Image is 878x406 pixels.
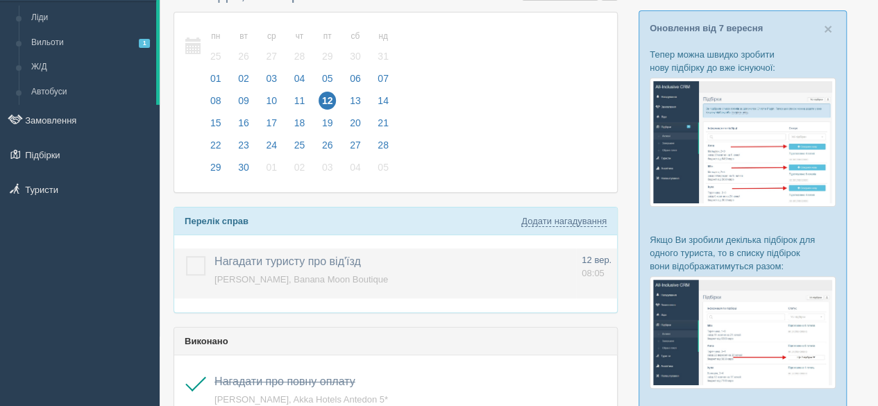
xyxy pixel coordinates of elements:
[262,114,280,132] span: 17
[370,160,393,182] a: 05
[319,69,337,87] span: 05
[370,137,393,160] a: 28
[230,137,257,160] a: 23
[214,375,355,387] a: Нагадати про повну оплату
[287,115,313,137] a: 18
[25,6,156,31] a: Ліди
[582,255,611,265] span: 12 вер.
[374,92,392,110] span: 14
[374,114,392,132] span: 21
[374,158,392,176] span: 05
[262,136,280,154] span: 24
[370,93,393,115] a: 14
[25,55,156,80] a: Ж/Д
[650,276,836,388] img: %D0%BF%D1%96%D0%B4%D0%B1%D1%96%D1%80%D0%BA%D0%B8-%D0%B3%D1%80%D1%83%D0%BF%D0%B0-%D1%81%D1%80%D0%B...
[203,23,229,71] a: пн 25
[291,92,309,110] span: 11
[258,115,285,137] a: 17
[235,114,253,132] span: 16
[319,136,337,154] span: 26
[319,47,337,65] span: 29
[582,268,605,278] span: 08:05
[207,92,225,110] span: 08
[314,71,341,93] a: 05
[25,31,156,56] a: Вильоти1
[203,137,229,160] a: 22
[185,336,228,346] b: Виконано
[582,254,611,280] a: 12 вер. 08:05
[235,31,253,42] small: вт
[342,115,369,137] a: 20
[319,114,337,132] span: 19
[346,158,364,176] span: 04
[824,22,832,36] button: Close
[342,137,369,160] a: 27
[319,158,337,176] span: 03
[235,69,253,87] span: 02
[262,31,280,42] small: ср
[287,137,313,160] a: 25
[287,71,313,93] a: 04
[291,136,309,154] span: 25
[230,160,257,182] a: 30
[258,71,285,93] a: 03
[203,93,229,115] a: 08
[235,47,253,65] span: 26
[262,158,280,176] span: 01
[258,160,285,182] a: 01
[374,47,392,65] span: 31
[214,274,388,285] a: [PERSON_NAME], Banana Moon Boutique
[230,115,257,137] a: 16
[314,115,341,137] a: 19
[370,115,393,137] a: 21
[314,93,341,115] a: 12
[319,31,337,42] small: пт
[230,93,257,115] a: 09
[374,136,392,154] span: 28
[824,21,832,37] span: ×
[374,31,392,42] small: нд
[287,160,313,182] a: 02
[291,114,309,132] span: 18
[25,80,156,105] a: Автобуси
[346,47,364,65] span: 30
[374,69,392,87] span: 07
[203,160,229,182] a: 29
[346,69,364,87] span: 06
[650,233,836,273] p: Якщо Ви зробили декілька підбірок для одного туриста, то в списку підбірок вони відображатимуться...
[346,92,364,110] span: 13
[258,93,285,115] a: 10
[314,137,341,160] a: 26
[346,136,364,154] span: 27
[235,92,253,110] span: 09
[207,136,225,154] span: 22
[230,71,257,93] a: 02
[291,31,309,42] small: чт
[207,47,225,65] span: 25
[207,31,225,42] small: пн
[370,23,393,71] a: нд 31
[650,78,836,206] img: %D0%BF%D1%96%D0%B4%D0%B1%D1%96%D1%80%D0%BA%D0%B0-%D1%82%D1%83%D1%80%D0%B8%D1%81%D1%82%D1%83-%D1%8...
[319,92,337,110] span: 12
[650,23,763,33] a: Оновлення від 7 вересня
[214,255,361,267] a: Нагадати туристу про від'їзд
[262,92,280,110] span: 10
[291,47,309,65] span: 28
[214,394,388,405] a: [PERSON_NAME], Akka Hotels Antedon 5*
[291,158,309,176] span: 02
[258,137,285,160] a: 24
[203,71,229,93] a: 01
[291,69,309,87] span: 04
[262,69,280,87] span: 03
[287,93,313,115] a: 11
[185,216,248,226] b: Перелік справ
[139,39,150,48] span: 1
[230,23,257,71] a: вт 26
[207,158,225,176] span: 29
[203,115,229,137] a: 15
[314,160,341,182] a: 03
